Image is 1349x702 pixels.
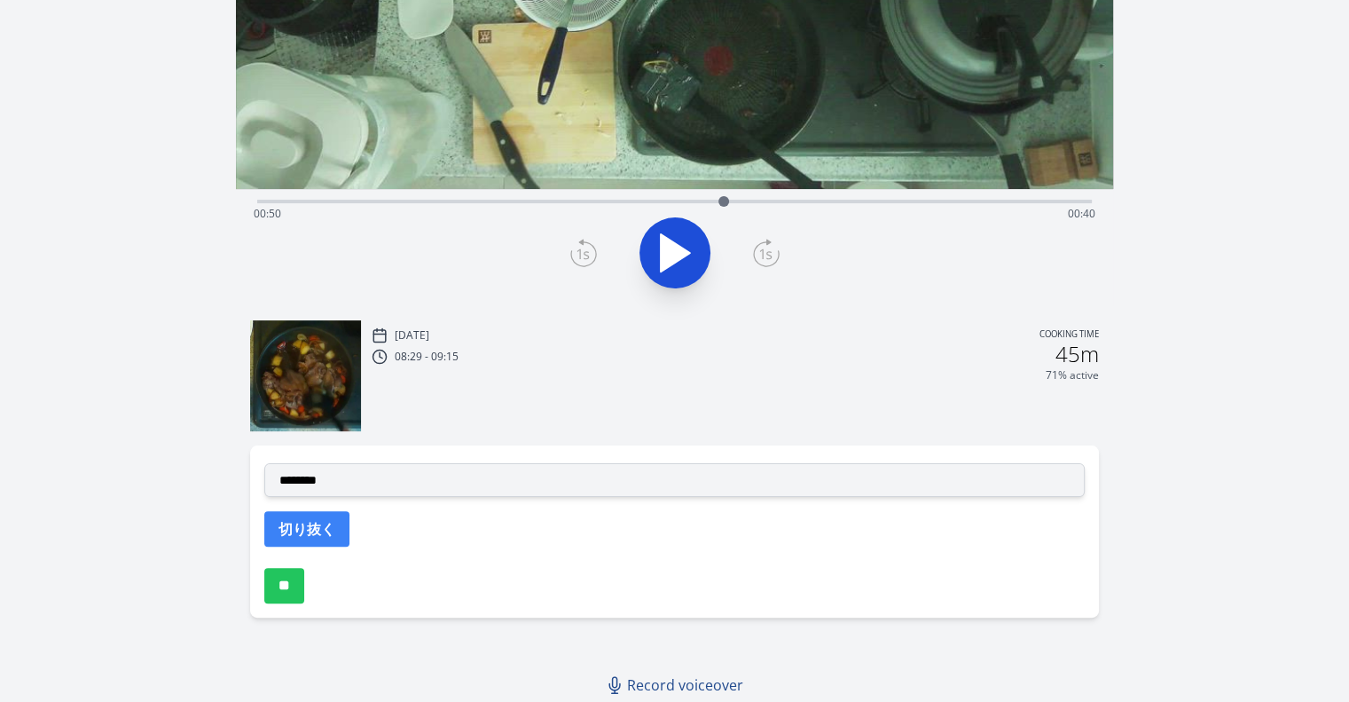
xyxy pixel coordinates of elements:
p: Cooking time [1039,327,1099,343]
img: 250830233016_thumb.jpeg [250,320,361,431]
span: 00:50 [254,206,281,221]
p: 08:29 - 09:15 [395,350,459,364]
button: 切り抜く [264,511,349,547]
h2: 45m [1055,343,1099,365]
p: [DATE] [395,328,429,343]
p: 71% active [1046,368,1099,383]
span: Record voiceover [627,674,743,696]
span: 00:40 [1068,206,1095,221]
